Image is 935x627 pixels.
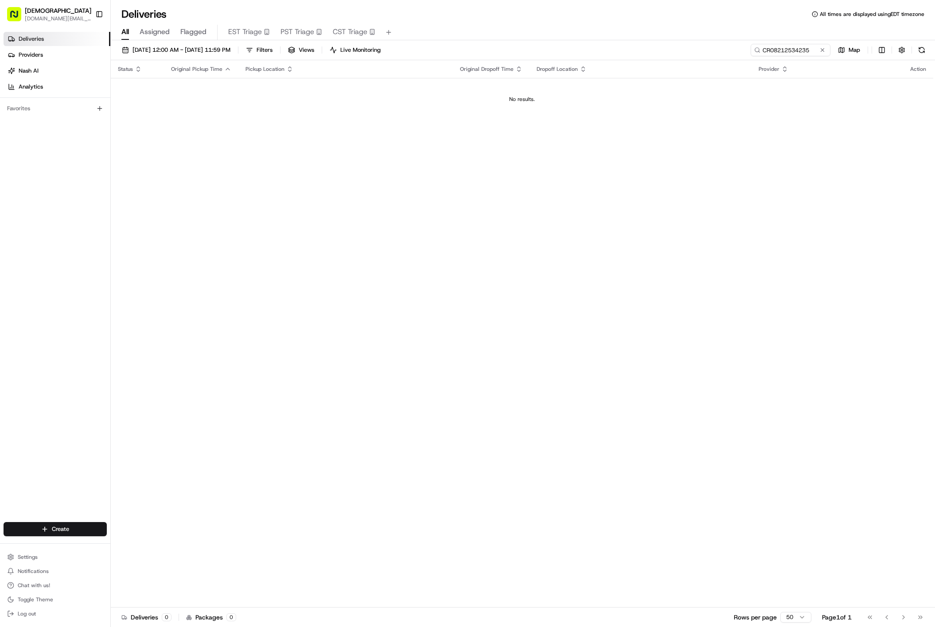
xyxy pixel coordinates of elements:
button: Chat with us! [4,579,107,592]
span: Settings [18,553,38,561]
span: Deliveries [19,35,44,43]
button: Filters [242,44,277,56]
a: Providers [4,48,110,62]
div: Packages [186,613,236,622]
div: Action [910,66,926,73]
span: Notifications [18,568,49,575]
span: Status [118,66,133,73]
span: Assigned [140,27,170,37]
span: Nash AI [19,67,39,75]
span: All [121,27,129,37]
button: Log out [4,608,107,620]
span: Pickup Location [245,66,284,73]
span: Chat with us! [18,582,50,589]
button: Views [284,44,318,56]
span: Views [299,46,314,54]
h1: Deliveries [121,7,167,21]
div: Favorites [4,101,107,116]
button: Live Monitoring [326,44,385,56]
span: Toggle Theme [18,596,53,603]
span: Create [52,525,69,533]
span: Providers [19,51,43,59]
button: Map [834,44,864,56]
button: Refresh [916,44,928,56]
span: Flagged [180,27,206,37]
button: [DEMOGRAPHIC_DATA][DOMAIN_NAME][EMAIL_ADDRESS][DOMAIN_NAME] [4,4,92,25]
span: EST Triage [228,27,262,37]
button: Notifications [4,565,107,577]
div: 0 [226,613,236,621]
span: Dropoff Location [537,66,578,73]
button: [DEMOGRAPHIC_DATA] [25,6,91,15]
div: 0 [162,613,171,621]
button: [DATE] 12:00 AM - [DATE] 11:59 PM [118,44,234,56]
span: Provider [759,66,779,73]
div: No results. [114,96,930,103]
a: Analytics [4,80,110,94]
button: Settings [4,551,107,563]
span: Original Dropoff Time [460,66,514,73]
span: CST Triage [333,27,367,37]
span: PST Triage [280,27,314,37]
input: Type to search [751,44,830,56]
div: Deliveries [121,613,171,622]
span: All times are displayed using EDT timezone [820,11,924,18]
a: Deliveries [4,32,110,46]
p: Rows per page [734,613,777,622]
span: Live Monitoring [340,46,381,54]
a: Nash AI [4,64,110,78]
span: Filters [257,46,273,54]
button: Toggle Theme [4,593,107,606]
span: Original Pickup Time [171,66,222,73]
span: [DATE] 12:00 AM - [DATE] 11:59 PM [132,46,230,54]
span: Analytics [19,83,43,91]
button: [DOMAIN_NAME][EMAIL_ADDRESS][DOMAIN_NAME] [25,15,91,22]
button: Create [4,522,107,536]
div: Page 1 of 1 [822,613,852,622]
span: Log out [18,610,36,617]
span: Map [849,46,860,54]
